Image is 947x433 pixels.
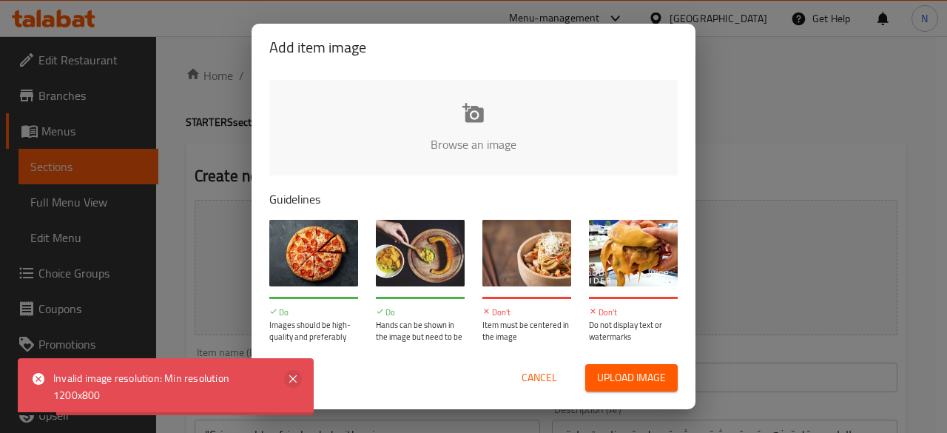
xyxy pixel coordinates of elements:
[269,319,358,356] p: Images should be high-quality and preferably from a wide-angle
[269,190,678,208] p: Guidelines
[269,36,678,59] h2: Add item image
[522,369,557,387] span: Cancel
[376,220,465,286] img: guide-img-2@3x.jpg
[482,306,571,319] p: Don't
[376,306,465,319] p: Do
[589,319,678,343] p: Do not display text or watermarks
[376,319,465,356] p: Hands can be shown in the image but need to be clean and styled
[585,364,678,392] button: Upload image
[482,220,571,286] img: guide-img-3@3x.jpg
[589,220,678,286] img: guide-img-4@3x.jpg
[269,306,358,319] p: Do
[597,369,666,387] span: Upload image
[269,220,358,286] img: guide-img-1@3x.jpg
[589,306,678,319] p: Don't
[53,370,272,403] div: Invalid image resolution: Min resolution 1200x800
[482,319,571,343] p: Item must be centered in the image
[516,364,563,392] button: Cancel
